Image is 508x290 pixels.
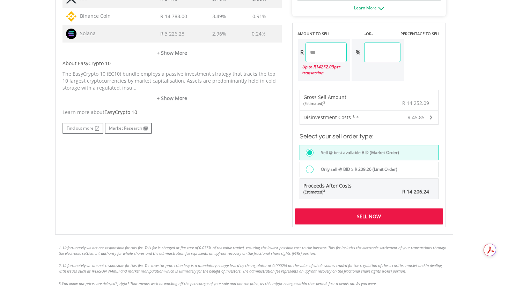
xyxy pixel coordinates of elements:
[365,31,373,37] label: -OR-
[295,208,443,224] div: Sell Now
[352,43,364,62] div: %
[303,101,346,106] div: (Estimated)
[59,245,450,256] li: 1. Unfortunately we are not responsible for this fee. This fee is charged at flat rate of 0.075% ...
[62,70,282,91] p: The EasyCrypto 10 (EC10) bundle employs a passive investment strategy that tracks the top 10 larg...
[105,123,152,134] a: Market Research
[317,166,397,173] label: Only sell @ BID ≥ R 209.26 (Limit Order)
[323,189,325,192] sup: 3
[62,95,282,102] a: + Show More
[236,25,282,43] td: 0.24%
[62,109,282,116] div: Learn more about
[76,13,111,19] span: Binance Coin
[62,43,282,56] a: + Show More
[59,263,450,274] li: 2. Unfortunately we are not responsible for this fee. The investor protection levy is a mandatory...
[298,43,305,62] div: R
[203,8,236,25] td: 3.49%
[66,11,76,22] img: TOKEN.BNB.png
[236,8,282,25] td: -0.91%
[203,25,236,43] td: 2.96%
[160,13,187,20] span: R 14 788.00
[378,7,384,10] img: ec-arrow-down.png
[62,281,377,286] span: You know our prices are delayed*, right? That means we’ll be working off the percentage of your s...
[317,149,399,157] label: Sell @ best available BID (Market Order)
[160,30,184,37] span: R 3 226.28
[352,114,359,119] sup: 1, 2
[323,100,325,104] sup: 3
[402,100,429,106] span: R 14 252.09
[62,123,103,134] a: Find out more
[300,132,439,142] h3: Select your sell order type:
[303,189,352,195] div: (Estimated)
[303,182,352,195] span: Proceeds After Costs
[62,60,282,67] h5: About EasyCrypto 10
[407,114,425,121] span: R 45.85
[316,64,334,70] span: 14252.09
[400,31,440,37] label: PERCENTAGE TO SELL
[303,114,351,121] span: Disinvestment Costs
[303,94,346,106] div: Gross Sell Amount
[66,29,76,39] img: TOKEN.SOL.png
[297,31,330,37] label: AMOUNT TO SELL
[104,109,137,115] span: EasyCrypto 10
[402,188,429,195] span: R 14 206.24
[59,281,450,287] li: 3.
[354,5,384,11] a: Learn More
[298,62,347,77] div: Up to R per transaction
[76,30,96,37] span: Solana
